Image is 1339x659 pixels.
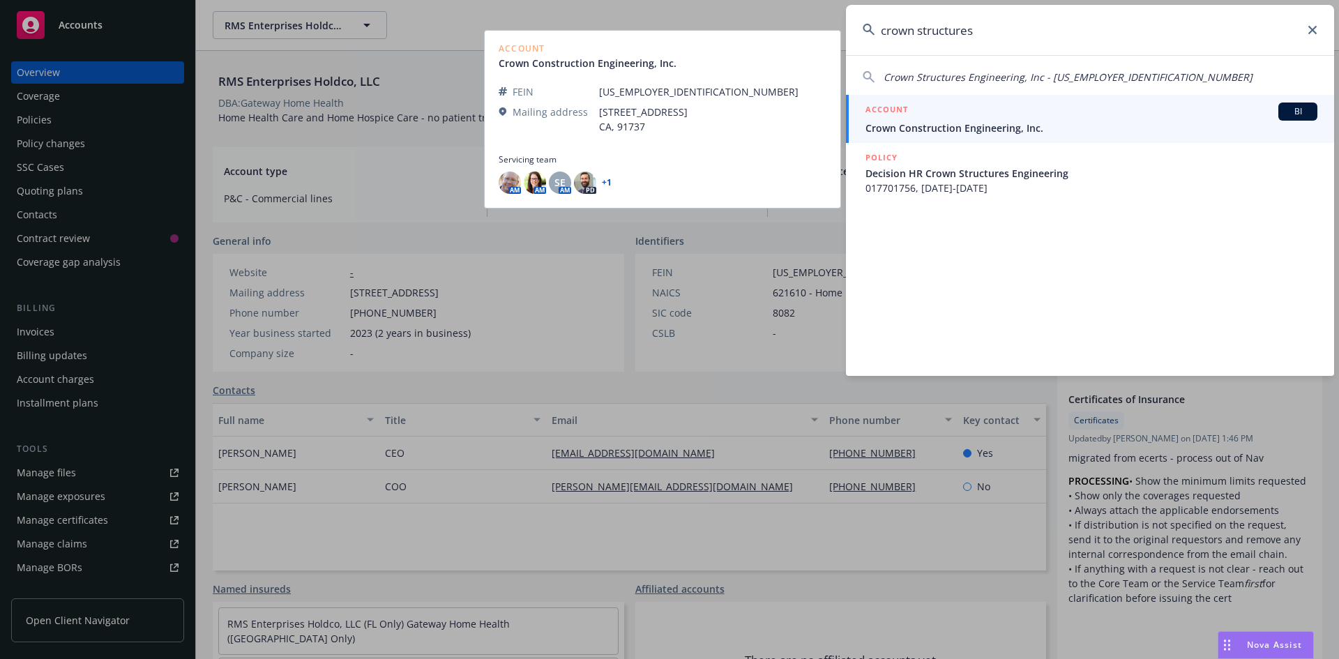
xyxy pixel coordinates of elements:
[1284,105,1312,118] span: BI
[865,166,1317,181] span: Decision HR Crown Structures Engineering
[865,151,898,165] h5: POLICY
[1247,639,1302,651] span: Nova Assist
[884,70,1253,84] span: Crown Structures Engineering, Inc - [US_EMPLOYER_IDENTIFICATION_NUMBER]
[846,143,1334,203] a: POLICYDecision HR Crown Structures Engineering017701756, [DATE]-[DATE]
[865,121,1317,135] span: Crown Construction Engineering, Inc.
[1218,632,1236,658] div: Drag to move
[846,5,1334,55] input: Search...
[846,95,1334,143] a: ACCOUNTBICrown Construction Engineering, Inc.
[865,181,1317,195] span: 017701756, [DATE]-[DATE]
[865,103,908,119] h5: ACCOUNT
[1218,631,1314,659] button: Nova Assist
